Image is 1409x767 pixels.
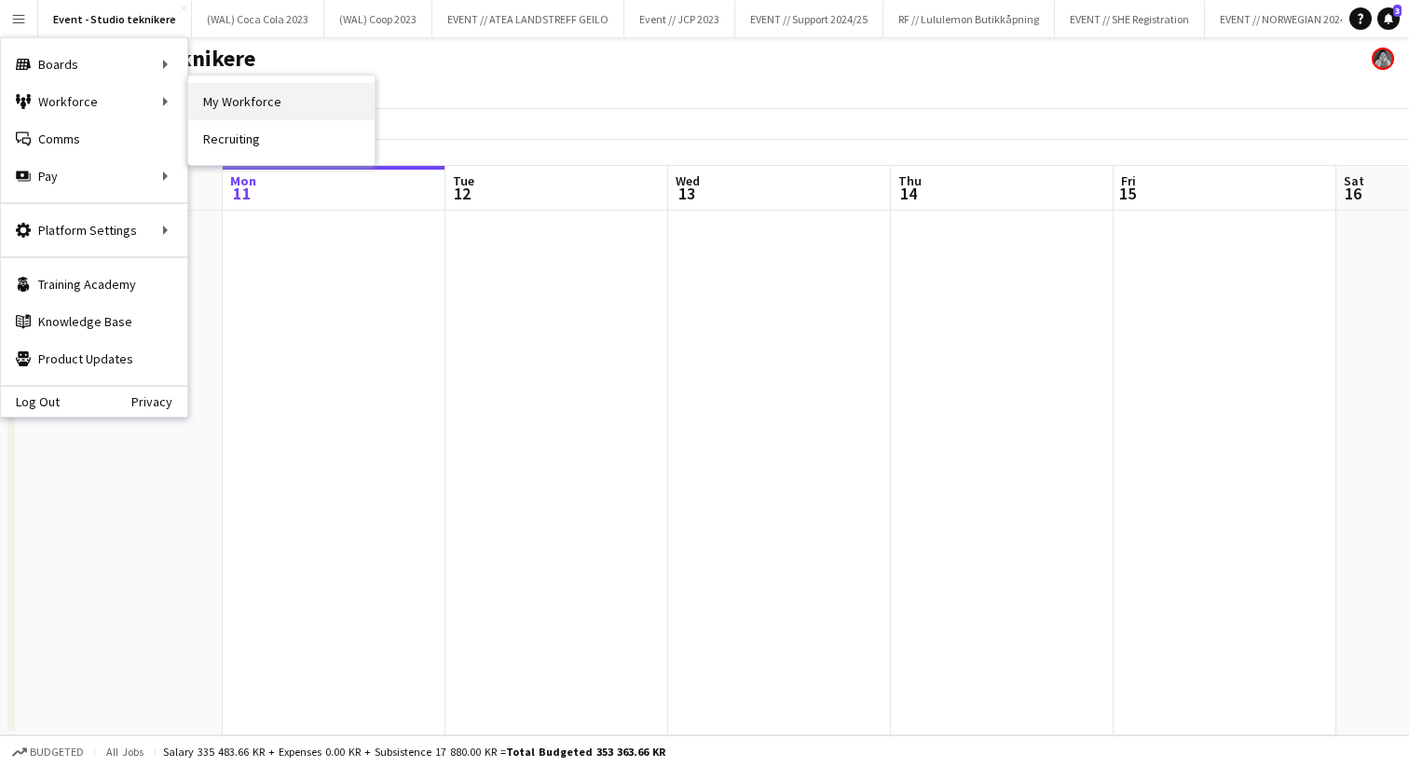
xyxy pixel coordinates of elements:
[883,1,1055,37] button: RF // Lululemon Butikkåpning
[9,742,87,762] button: Budgeted
[1,83,187,120] div: Workforce
[1121,172,1136,189] span: Fri
[450,183,474,204] span: 12
[324,1,432,37] button: (WAL) Coop 2023
[1341,183,1364,204] span: 16
[1118,183,1136,204] span: 15
[1,266,187,303] a: Training Academy
[188,120,375,158] a: Recruiting
[1,120,187,158] a: Comms
[1344,172,1364,189] span: Sat
[227,183,256,204] span: 11
[898,172,922,189] span: Thu
[192,1,324,37] button: (WAL) Coca Cola 2023
[896,183,922,204] span: 14
[1,46,187,83] div: Boards
[30,746,84,759] span: Budgeted
[676,172,700,189] span: Wed
[1377,7,1400,30] a: 3
[1,158,187,195] div: Pay
[1,303,187,340] a: Knowledge Base
[624,1,735,37] button: Event // JCP 2023
[1,340,187,377] a: Product Updates
[38,1,192,37] button: Event - Studio teknikere
[453,172,474,189] span: Tue
[1372,48,1394,70] app-user-avatar: Gigi Wu
[163,745,665,759] div: Salary 335 483.66 KR + Expenses 0.00 KR + Subsistence 17 880.00 KR =
[1,212,187,249] div: Platform Settings
[432,1,624,37] button: EVENT // ATEA LANDSTREFF GEILO
[103,745,147,759] span: All jobs
[131,394,187,409] a: Privacy
[735,1,883,37] button: EVENT // Support 2024/25
[188,83,375,120] a: My Workforce
[1055,1,1205,37] button: EVENT // SHE Registration
[1393,5,1402,17] span: 3
[1,394,60,409] a: Log Out
[1205,1,1361,37] button: EVENT // NORWEGIAN 2024
[230,172,256,189] span: Mon
[506,745,665,759] span: Total Budgeted 353 363.66 KR
[673,183,700,204] span: 13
